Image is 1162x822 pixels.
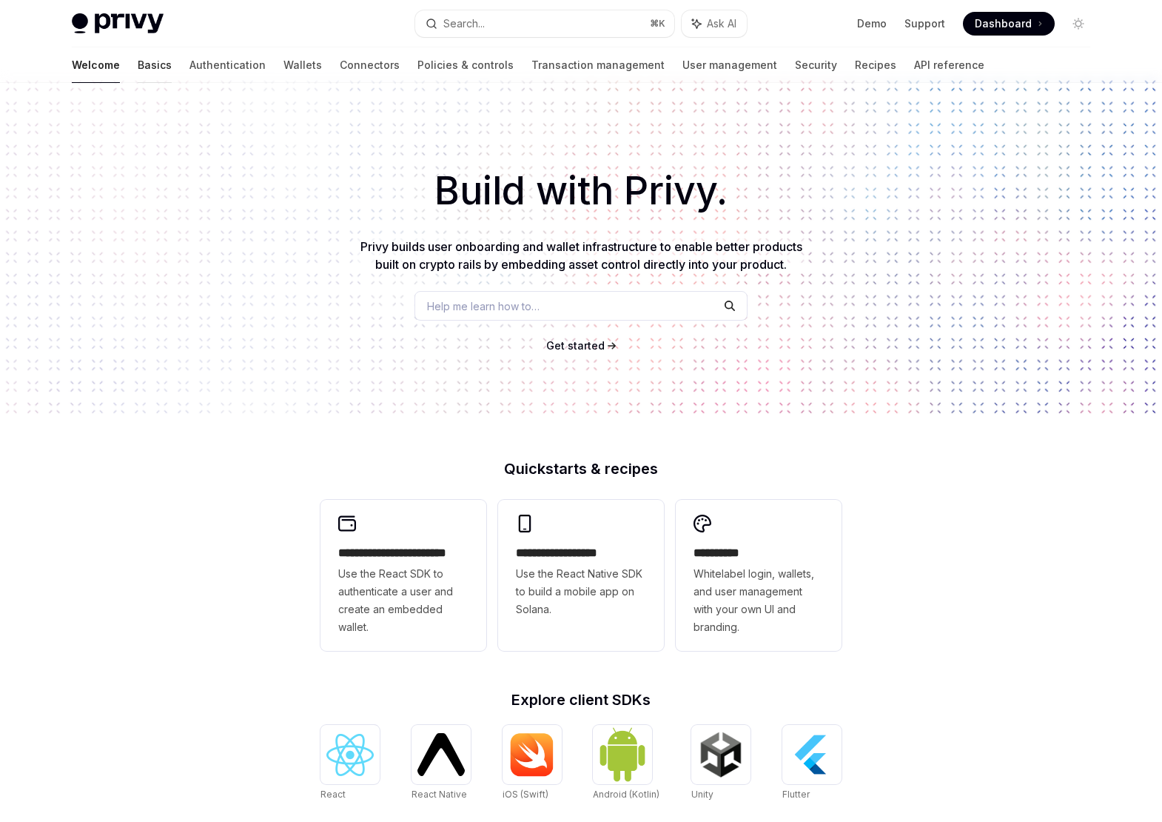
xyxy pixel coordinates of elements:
span: Help me learn how to… [427,298,540,314]
img: iOS (Swift) [508,732,556,777]
a: iOS (Swift)iOS (Swift) [503,725,562,802]
a: API reference [914,47,984,83]
img: React [326,734,374,776]
div: Search... [443,15,485,33]
img: light logo [72,13,164,34]
a: UnityUnity [691,725,750,802]
a: FlutterFlutter [782,725,842,802]
a: Basics [138,47,172,83]
h2: Quickstarts & recipes [320,461,842,476]
img: Android (Kotlin) [599,726,646,782]
a: User management [682,47,777,83]
a: Recipes [855,47,896,83]
span: ⌘ K [650,18,665,30]
span: Dashboard [975,16,1032,31]
a: **** **** **** ***Use the React Native SDK to build a mobile app on Solana. [498,500,664,651]
a: Transaction management [531,47,665,83]
img: Unity [697,731,745,778]
a: Security [795,47,837,83]
a: Dashboard [963,12,1055,36]
span: React [320,789,346,800]
span: Flutter [782,789,810,800]
a: Android (Kotlin)Android (Kotlin) [593,725,659,802]
span: Use the React SDK to authenticate a user and create an embedded wallet. [338,565,469,636]
a: Welcome [72,47,120,83]
span: Get started [546,339,605,352]
span: Ask AI [707,16,736,31]
a: React NativeReact Native [412,725,471,802]
span: Use the React Native SDK to build a mobile app on Solana. [516,565,646,618]
button: Ask AI [682,10,747,37]
span: React Native [412,789,467,800]
span: Whitelabel login, wallets, and user management with your own UI and branding. [693,565,824,636]
span: iOS (Swift) [503,789,548,800]
a: Get started [546,338,605,353]
a: Support [904,16,945,31]
span: Android (Kotlin) [593,789,659,800]
a: Connectors [340,47,400,83]
a: Wallets [283,47,322,83]
button: Toggle dark mode [1067,12,1090,36]
a: Policies & controls [417,47,514,83]
h2: Explore client SDKs [320,692,842,707]
a: Authentication [189,47,266,83]
button: Search...⌘K [415,10,674,37]
span: Unity [691,789,713,800]
a: **** *****Whitelabel login, wallets, and user management with your own UI and branding. [676,500,842,651]
h1: Build with Privy. [24,162,1138,220]
a: ReactReact [320,725,380,802]
img: React Native [417,733,465,775]
span: Privy builds user onboarding and wallet infrastructure to enable better products built on crypto ... [360,239,802,272]
a: Demo [857,16,887,31]
img: Flutter [788,731,836,778]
